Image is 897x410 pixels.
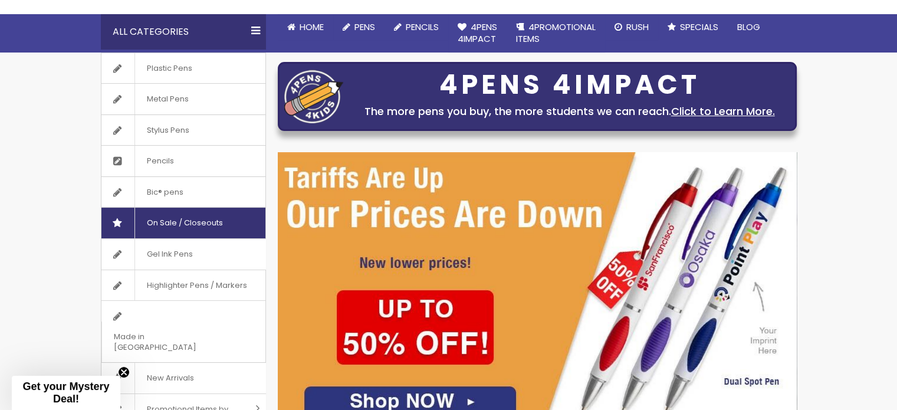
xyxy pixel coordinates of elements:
a: On Sale / Closeouts [101,208,265,238]
a: Highlighter Pens / Markers [101,270,265,301]
a: Blog [728,14,770,40]
span: Bic® pens [134,177,195,208]
span: Get your Mystery Deal! [22,381,109,405]
span: Pencils [134,146,186,176]
a: Rush [605,14,658,40]
span: Rush [626,21,649,33]
span: Highlighter Pens / Markers [134,270,259,301]
span: Pencils [406,21,439,33]
div: Get your Mystery Deal!Close teaser [12,376,120,410]
button: Close teaser [118,366,130,378]
span: Plastic Pens [134,53,204,84]
div: The more pens you buy, the more students we can reach. [349,103,790,120]
a: 4PROMOTIONALITEMS [507,14,605,53]
span: On Sale / Closeouts [134,208,235,238]
span: Home [300,21,324,33]
a: Stylus Pens [101,115,265,146]
iframe: Google Customer Reviews [800,378,897,410]
a: Made in [GEOGRAPHIC_DATA] [101,301,265,362]
span: Made in [GEOGRAPHIC_DATA] [101,322,236,362]
span: Stylus Pens [134,115,201,146]
a: Pencils [101,146,265,176]
a: Gel Ink Pens [101,239,265,270]
span: New Arrivals [134,363,206,393]
a: 4Pens4impact [448,14,507,53]
div: All Categories [101,14,266,50]
a: Bic® pens [101,177,265,208]
span: Blog [737,21,760,33]
div: 4PENS 4IMPACT [349,73,790,97]
span: Gel Ink Pens [134,239,205,270]
span: 4Pens 4impact [458,21,497,45]
span: 4PROMOTIONAL ITEMS [516,21,596,45]
a: Pens [333,14,385,40]
a: New Arrivals [101,363,265,393]
a: Click to Learn More. [671,104,775,119]
a: Specials [658,14,728,40]
a: Pencils [385,14,448,40]
span: Pens [354,21,375,33]
a: Home [278,14,333,40]
a: Metal Pens [101,84,265,114]
span: Specials [680,21,718,33]
a: Plastic Pens [101,53,265,84]
img: four_pen_logo.png [284,70,343,123]
span: Metal Pens [134,84,201,114]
